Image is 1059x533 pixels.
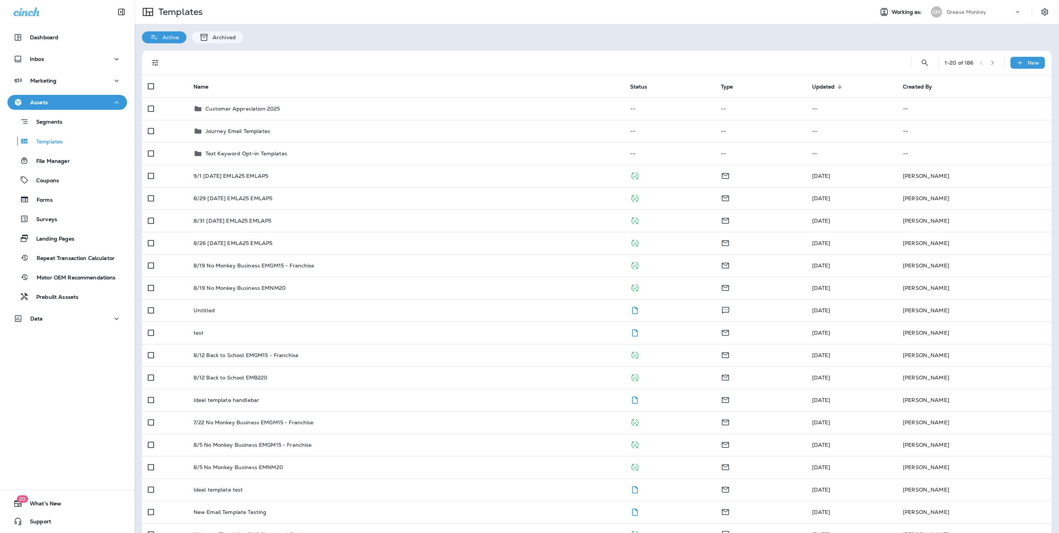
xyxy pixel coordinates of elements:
[812,329,830,336] span: Priscilla Valverde
[721,508,730,515] span: Email
[721,84,733,90] span: Type
[29,275,116,282] p: Motor OEM Recommendations
[30,316,43,322] p: Data
[897,120,1052,142] td: --
[29,216,57,223] p: Surveys
[1038,5,1052,19] button: Settings
[193,330,204,336] p: test
[721,396,730,403] span: Email
[29,119,62,126] p: Segments
[812,285,830,291] span: Brian Clark
[193,375,268,381] p: 8/12 Back to School EMB220
[7,52,127,66] button: Inbox
[7,73,127,88] button: Marketing
[193,464,283,470] p: 8/5 No Monkey Business EMNM20
[721,83,743,90] span: Type
[630,83,657,90] span: Status
[159,34,179,40] p: Active
[193,195,273,201] p: 8/29 [DATE] EMLA25 EMLAP5
[30,34,58,40] p: Dashboard
[812,441,830,448] span: Brian Clark
[7,114,127,130] button: Segments
[7,211,127,227] button: Surveys
[897,97,1052,120] td: --
[812,419,830,426] span: Brian Clark
[630,374,640,380] span: Published
[7,514,127,529] button: Support
[806,142,897,165] td: --
[29,255,115,262] p: Repeat Transaction Calculator
[812,307,830,314] span: Jared Rich
[903,83,942,90] span: Created By
[715,97,806,120] td: --
[630,217,640,223] span: Published
[806,97,897,120] td: --
[155,6,203,18] p: Templates
[193,240,273,246] p: 8/26 [DATE] EMLA25 EMLAP5
[630,396,640,403] span: Draft
[630,284,640,291] span: Published
[7,172,127,188] button: Coupons
[29,236,74,243] p: Landing Pages
[7,496,127,511] button: 20What's New
[721,172,730,179] span: Email
[812,397,830,403] span: Katie Brookes
[7,250,127,266] button: Repeat Transaction Calculator
[7,192,127,207] button: Forms
[630,441,640,447] span: Published
[897,142,1052,165] td: --
[721,486,730,492] span: Email
[29,139,63,146] p: Templates
[812,195,830,202] span: Brian Clark
[7,133,127,149] button: Templates
[721,463,730,470] span: Email
[193,218,272,224] p: 8/31 [DATE] EMLA25 EMLAP5
[1028,60,1039,66] p: New
[7,230,127,246] button: Landing Pages
[17,495,28,503] span: 20
[630,463,640,470] span: Published
[897,344,1052,366] td: [PERSON_NAME]
[721,329,730,335] span: Email
[205,106,280,112] p: Customer Appreciation 2025
[22,501,61,509] span: What's New
[812,486,830,493] span: Priscilla Valverde
[193,263,315,269] p: 8/19 No Monkey Business EMGM15 - Franchise
[193,487,243,493] p: Ideal template test
[947,9,986,15] p: Grease Monkey
[7,30,127,45] button: Dashboard
[892,9,923,15] span: Working as:
[897,210,1052,232] td: [PERSON_NAME]
[721,261,730,268] span: Email
[7,153,127,168] button: File Manager
[30,56,44,62] p: Inbox
[812,217,830,224] span: Brian Clark
[22,518,51,527] span: Support
[630,486,640,492] span: Draft
[897,411,1052,434] td: [PERSON_NAME]
[624,97,715,120] td: --
[193,83,219,90] span: Name
[30,78,56,84] p: Marketing
[897,478,1052,501] td: [PERSON_NAME]
[721,374,730,380] span: Email
[205,128,270,134] p: Journey Email Templates
[721,306,730,313] span: Text
[7,311,127,326] button: Data
[111,4,132,19] button: Collapse Sidebar
[812,83,845,90] span: Updated
[812,352,830,359] span: Brian Clark
[897,366,1052,389] td: [PERSON_NAME]
[897,254,1052,277] td: [PERSON_NAME]
[29,294,78,301] p: Prebuilt Asssets
[29,197,53,204] p: Forms
[630,351,640,358] span: Published
[812,173,830,179] span: Brian Clark
[897,277,1052,299] td: [PERSON_NAME]
[193,173,268,179] p: 9/1 [DATE] EMLA25 EMLAP5
[897,322,1052,344] td: [PERSON_NAME]
[721,239,730,246] span: Email
[193,285,286,291] p: 8/19 No Monkey Business EMNM20
[630,194,640,201] span: Published
[897,389,1052,411] td: [PERSON_NAME]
